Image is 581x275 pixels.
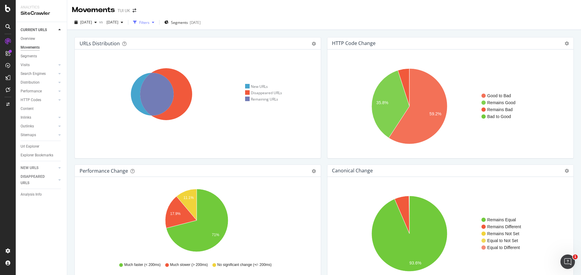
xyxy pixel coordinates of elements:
[21,132,36,138] div: Sitemaps
[21,143,63,150] a: Url Explorer
[21,36,35,42] div: Overview
[429,112,441,117] text: 59.2%
[80,40,120,46] div: URLs Distribution
[21,36,63,42] a: Overview
[80,168,128,174] div: Performance Change
[487,238,518,243] text: Equal to Not Set
[21,143,39,150] div: Url Explorer
[21,62,57,68] a: Visits
[487,245,520,250] text: Equal to Different
[21,152,53,158] div: Explorer Bookmarks
[332,59,566,153] svg: A chart.
[245,97,278,102] div: Remaining URLs
[21,191,63,198] a: Analysis Info
[21,106,34,112] div: Content
[487,231,519,236] text: Remains Not Set
[21,53,63,59] a: Segments
[21,62,30,68] div: Visits
[21,88,57,94] a: Performance
[139,20,149,25] div: Filters
[332,39,376,47] h4: HTTP Code Change
[21,79,40,86] div: Distribution
[409,261,422,265] text: 93.6%
[560,254,575,269] iframe: Intercom live chat
[312,42,316,46] div: gear
[21,44,63,51] a: Movements
[162,18,203,27] button: Segments[DATE]
[487,217,516,222] text: Remains Equal
[170,212,181,216] text: 17.9%
[171,20,188,25] span: Segments
[21,165,38,171] div: NEW URLS
[21,132,57,138] a: Sitemaps
[21,114,57,121] a: Inlinks
[21,88,42,94] div: Performance
[124,262,160,267] span: Much faster (< 200ms)
[170,262,208,267] span: Much slower (> 200ms)
[21,106,63,112] a: Content
[21,152,63,158] a: Explorer Bookmarks
[21,191,42,198] div: Analysis Info
[21,174,57,186] a: DISAPPEARED URLS
[183,196,194,200] text: 11.1%
[21,165,57,171] a: NEW URLS
[487,100,515,105] text: Remains Good
[117,8,130,14] div: TUI UK
[21,71,57,77] a: Search Engines
[332,167,373,175] h4: Canonical Change
[21,174,51,186] div: DISAPPEARED URLS
[487,93,511,98] text: Good to Bad
[487,224,521,229] text: Remains Different
[21,53,37,59] div: Segments
[72,18,99,27] button: [DATE]
[217,262,272,267] span: No significant change (+/- 200ms)
[104,18,126,27] button: [DATE]
[80,187,314,257] svg: A chart.
[72,5,115,15] div: Movements
[487,107,513,112] text: Remains Bad
[487,114,511,119] text: Bad to Good
[21,5,62,10] div: Analytics
[99,19,104,24] span: vs
[212,233,219,237] text: 71%
[245,84,268,89] div: New URLs
[131,18,157,27] button: Filters
[21,27,57,33] a: CURRENT URLS
[21,114,31,121] div: Inlinks
[21,44,40,51] div: Movements
[565,169,569,173] i: Options
[21,10,62,17] div: SiteCrawler
[312,169,316,173] div: gear
[21,79,57,86] a: Distribution
[104,20,118,25] span: 2025 Sep. 22nd
[245,90,282,95] div: Disappeared URLs
[190,20,201,25] div: [DATE]
[21,27,47,33] div: CURRENT URLS
[573,254,578,259] span: 1
[21,97,41,103] div: HTTP Codes
[21,97,57,103] a: HTTP Codes
[376,100,389,105] text: 35.8%
[21,123,34,130] div: Outlinks
[133,8,136,13] div: arrow-right-arrow-left
[565,41,569,46] i: Options
[80,20,92,25] span: 2025 Sep. 24th
[21,123,57,130] a: Outlinks
[21,71,46,77] div: Search Engines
